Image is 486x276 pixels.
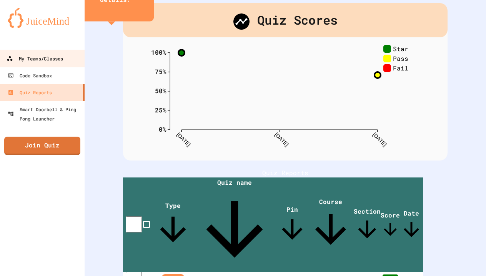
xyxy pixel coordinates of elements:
span: Pin [277,205,308,245]
div: Quiz Reports [8,88,52,97]
text: [DATE] [175,131,191,147]
text: 25% [155,106,166,114]
span: Quiz name [192,178,277,272]
h1: Quiz Reports [123,168,448,177]
input: select all desserts [126,216,142,233]
text: 100% [151,48,166,56]
span: Course [308,197,354,253]
img: logo-orange.svg [8,8,77,28]
text: 50% [155,87,166,95]
a: Join Quiz [4,137,80,155]
div: Smart Doorbell & Ping Pong Launcher [8,105,82,123]
text: Star [393,44,408,52]
span: Type [154,201,192,249]
span: Date [400,209,423,241]
span: Section [354,207,381,243]
text: Pass [393,54,408,62]
div: Code Sandbox [8,71,52,80]
div: My Teams/Classes [7,54,63,64]
text: 75% [155,67,166,75]
text: [DATE] [371,131,388,147]
text: 0% [159,125,166,133]
text: Fail [393,64,408,72]
text: [DATE] [273,131,290,147]
div: Quiz Scores [123,3,448,37]
span: Score [381,211,400,239]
